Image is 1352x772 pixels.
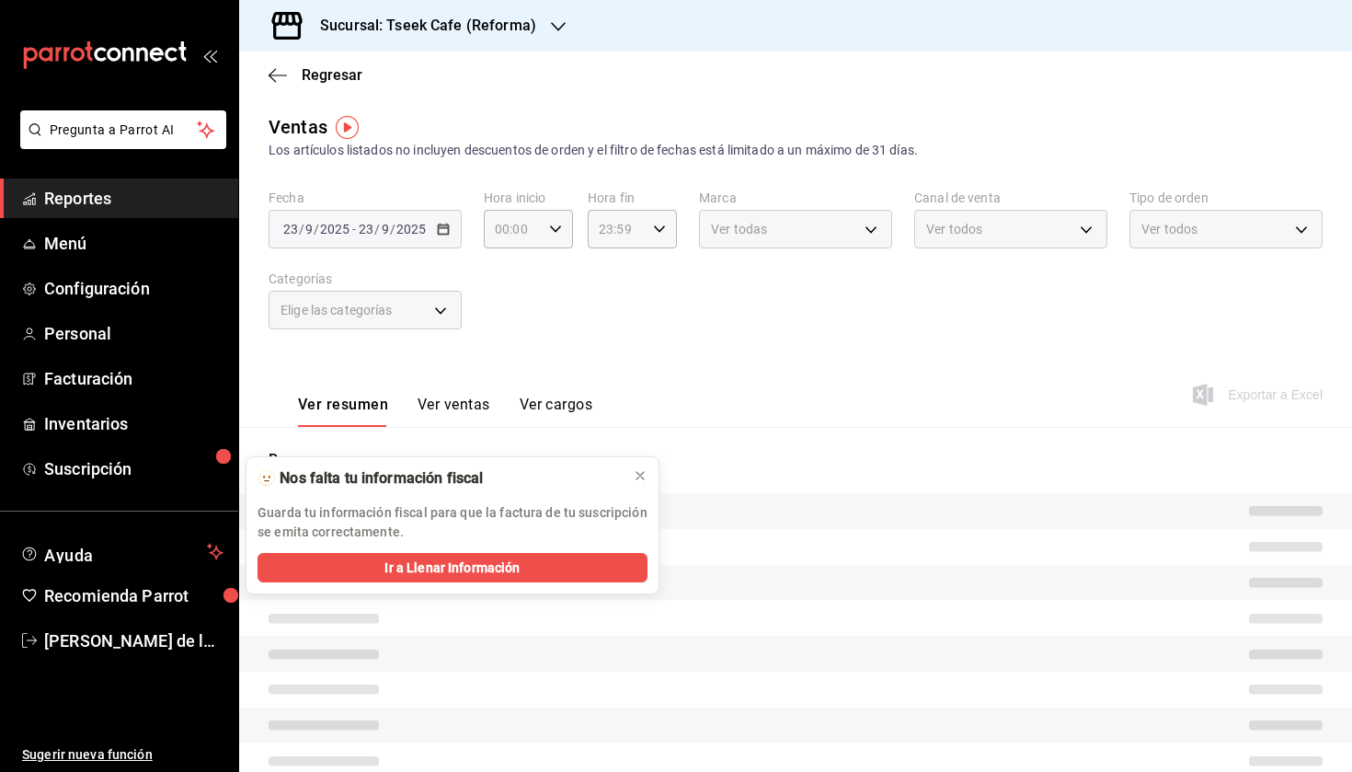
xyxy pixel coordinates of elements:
button: Regresar [269,66,362,84]
input: -- [381,222,390,236]
label: Hora fin [588,191,677,204]
span: Regresar [302,66,362,84]
input: -- [304,222,314,236]
a: Pregunta a Parrot AI [13,133,226,153]
span: Inventarios [44,411,223,436]
label: Canal de venta [914,191,1107,204]
span: Configuración [44,276,223,301]
span: Reportes [44,186,223,211]
span: Facturación [44,366,223,391]
span: / [374,222,380,236]
span: / [390,222,395,236]
input: ---- [319,222,350,236]
span: Menú [44,231,223,256]
p: Guarda tu información fiscal para que la factura de tu suscripción se emita correctamente. [258,503,647,542]
h3: Sucursal: Tseek Cafe (Reforma) [305,15,536,37]
span: Ir a Llenar Información [384,559,520,578]
button: Ver ventas [418,396,490,427]
button: open_drawer_menu [202,48,217,63]
div: 🫥 Nos falta tu información fiscal [258,468,618,489]
span: Ver todos [926,220,982,238]
button: Ver cargos [520,396,593,427]
input: -- [282,222,299,236]
span: Elige las categorías [281,301,393,319]
label: Marca [699,191,892,204]
span: Ver todos [1141,220,1197,238]
button: Ir a Llenar Información [258,553,647,582]
label: Categorías [269,272,462,285]
input: ---- [395,222,427,236]
img: Tooltip marker [336,116,359,139]
div: navigation tabs [298,396,592,427]
span: - [352,222,356,236]
p: Resumen [269,449,1323,471]
label: Hora inicio [484,191,573,204]
span: Ver todas [711,220,767,238]
span: / [299,222,304,236]
span: Recomienda Parrot [44,583,223,608]
span: / [314,222,319,236]
div: Ventas [269,113,327,141]
span: Pregunta a Parrot AI [50,121,198,140]
span: Suscripción [44,456,223,481]
input: -- [358,222,374,236]
span: Sugerir nueva función [22,745,223,765]
span: [PERSON_NAME] de la [PERSON_NAME] [44,628,223,653]
span: Personal [44,321,223,346]
label: Fecha [269,191,462,204]
button: Pregunta a Parrot AI [20,110,226,149]
label: Tipo de orden [1129,191,1323,204]
span: Ayuda [44,541,200,563]
button: Ver resumen [298,396,388,427]
div: Los artículos listados no incluyen descuentos de orden y el filtro de fechas está limitado a un m... [269,141,1323,160]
